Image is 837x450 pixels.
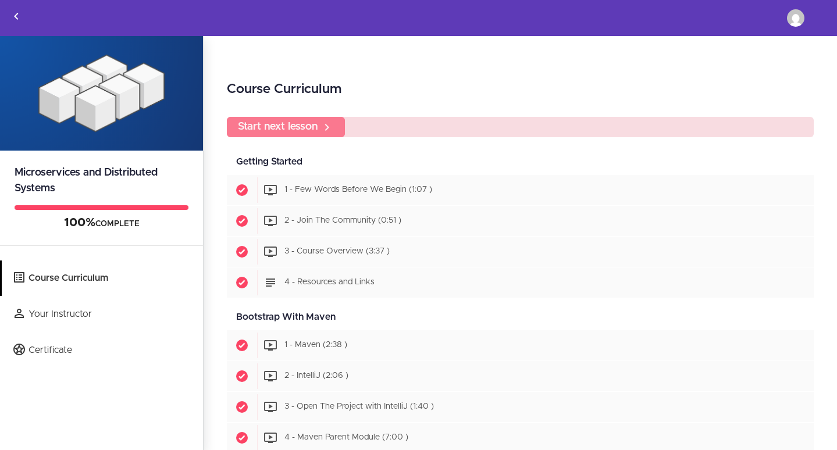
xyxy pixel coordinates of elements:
div: Getting Started [227,149,814,175]
span: 3 - Open The Project with IntelliJ (1:40 ) [284,403,434,411]
a: Completed item 2 - IntelliJ (2:06 ) [227,361,814,391]
span: 2 - Join The Community (0:51 ) [284,217,401,225]
span: 3 - Course Overview (3:37 ) [284,248,390,256]
a: Completed item 3 - Course Overview (3:37 ) [227,237,814,267]
span: 2 - IntelliJ (2:06 ) [284,372,348,380]
a: Certificate [2,333,203,368]
span: Completed item [227,392,257,422]
span: 1 - Few Words Before We Begin (1:07 ) [284,186,432,194]
span: Completed item [227,237,257,267]
span: 4 - Resources and Links [284,278,375,287]
span: Completed item [227,175,257,205]
a: Completed item 4 - Resources and Links [227,267,814,298]
a: Completed item 1 - Few Words Before We Begin (1:07 ) [227,175,814,205]
span: Completed item [227,267,257,298]
h2: Course Curriculum [227,80,814,99]
span: 100% [64,217,95,228]
span: Completed item [227,361,257,391]
a: Back to courses [1,1,32,35]
span: Completed item [227,330,257,360]
div: Bootstrap With Maven [227,304,814,330]
div: COMPLETE [15,216,188,231]
span: 1 - Maven (2:38 ) [284,341,347,349]
a: Completed item 1 - Maven (2:38 ) [227,330,814,360]
a: Completed item 3 - Open The Project with IntelliJ (1:40 ) [227,392,814,422]
a: Course Curriculum [2,260,203,296]
svg: Back to courses [9,9,23,23]
a: Completed item 2 - Join The Community (0:51 ) [227,206,814,236]
img: shymaajmal@gmail.com [787,9,804,27]
span: 4 - Maven Parent Module (7:00 ) [284,434,408,442]
a: Your Instructor [2,297,203,332]
span: Completed item [227,206,257,236]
